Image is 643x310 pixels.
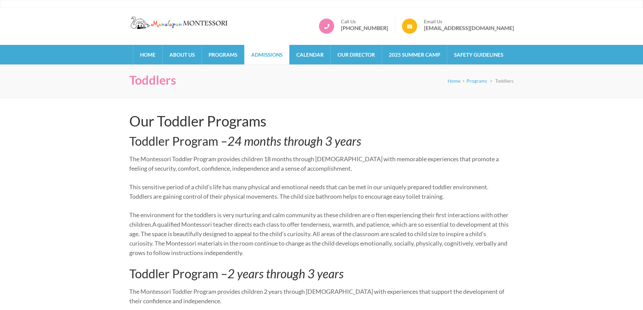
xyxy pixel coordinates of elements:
h3: Toddler Program – [129,134,509,148]
a: Our Director [331,45,382,64]
h2: Our Toddler Programs [129,113,509,130]
a: Programs [466,78,487,84]
h3: Toddler Program – [129,266,509,281]
a: Home [448,78,460,84]
em: 2 years through 3 years [227,266,344,281]
p: The Montessori Toddler Program provides children 18 months through [DEMOGRAPHIC_DATA] with memora... [129,154,509,173]
a: Admissions [244,45,289,64]
a: 2025 Summer Camp [382,45,447,64]
p: The environment for the toddlers is very nurturing and calm community as these children are o fte... [129,210,509,257]
span: > [462,78,465,84]
p: This sensitive period of a child’s life has many physical and emotional needs that can be met in ... [129,182,509,201]
span: > [490,78,492,84]
a: Home [133,45,162,64]
a: Programs [202,45,244,64]
span: Call Us [341,19,388,25]
a: About Us [163,45,202,64]
p: The Montessori Toddler Program provides children 2 years through [DEMOGRAPHIC_DATA] with experien... [129,287,509,306]
img: Manalapan Montessori – #1 Rated Child Day Care Center in Manalapan NJ [129,15,231,30]
a: Safety Guidelines [447,45,510,64]
a: [PHONE_NUMBER] [341,25,388,31]
h1: Toddlers [129,73,176,87]
span: Email Us [424,19,514,25]
em: 24 months through 3 years [227,134,361,148]
a: [EMAIL_ADDRESS][DOMAIN_NAME] [424,25,514,31]
a: Calendar [290,45,330,64]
